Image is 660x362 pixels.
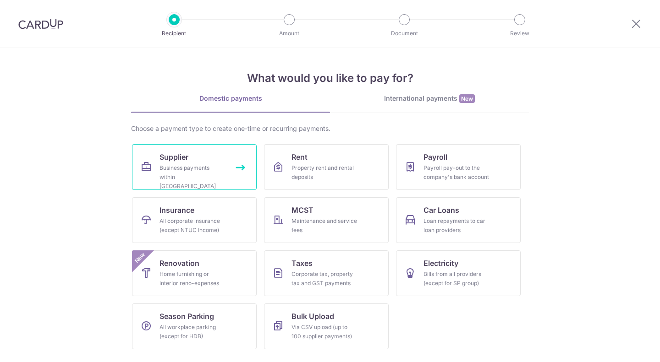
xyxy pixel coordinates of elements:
[423,163,489,182] div: Payroll pay-out to the company's bank account
[486,29,554,38] p: Review
[159,205,194,216] span: Insurance
[291,258,313,269] span: Taxes
[18,18,63,29] img: CardUp
[131,94,330,103] div: Domestic payments
[264,303,389,349] a: Bulk UploadVia CSV upload (up to 100 supplier payments)
[159,216,225,235] div: All corporate insurance (except NTUC Income)
[291,163,357,182] div: Property rent and rental deposits
[255,29,323,38] p: Amount
[370,29,438,38] p: Document
[423,151,447,162] span: Payroll
[264,250,389,296] a: TaxesCorporate tax, property tax and GST payments
[131,70,529,86] h4: What would you like to pay for?
[159,258,199,269] span: Renovation
[264,197,389,243] a: MCSTMaintenance and service fees
[291,323,357,341] div: Via CSV upload (up to 100 supplier payments)
[159,270,225,288] div: Home furnishing or interior reno-expenses
[396,197,521,243] a: Car LoansLoan repayments to car loan providers
[459,94,475,103] span: New
[159,163,225,191] div: Business payments within [GEOGRAPHIC_DATA]
[264,144,389,190] a: RentProperty rent and rental deposits
[159,151,188,162] span: Supplier
[291,216,357,235] div: Maintenance and service fees
[291,151,308,162] span: Rent
[131,124,529,133] div: Choose a payment type to create one-time or recurring payments.
[396,250,521,296] a: ElectricityBills from all providers (except for SP group)
[132,303,257,349] a: Season ParkingAll workplace parking (except for HDB)
[159,323,225,341] div: All workplace parking (except for HDB)
[423,270,489,288] div: Bills from all providers (except for SP group)
[132,144,257,190] a: SupplierBusiness payments within [GEOGRAPHIC_DATA]
[132,250,257,296] a: RenovationHome furnishing or interior reno-expensesNew
[423,205,459,216] span: Car Loans
[396,144,521,190] a: PayrollPayroll pay-out to the company's bank account
[140,29,208,38] p: Recipient
[132,197,257,243] a: InsuranceAll corporate insurance (except NTUC Income)
[330,94,529,103] div: International payments
[132,250,148,265] span: New
[291,311,334,322] span: Bulk Upload
[291,270,357,288] div: Corporate tax, property tax and GST payments
[291,205,313,216] span: MCST
[423,258,458,269] span: Electricity
[423,216,489,235] div: Loan repayments to car loan providers
[159,311,214,322] span: Season Parking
